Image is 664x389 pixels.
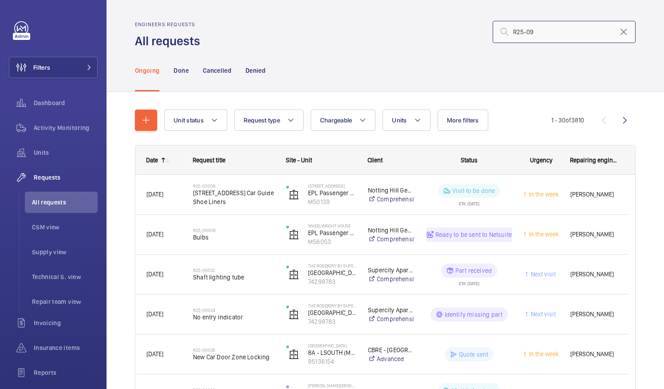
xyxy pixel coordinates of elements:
[34,123,98,132] span: Activity Monitoring
[308,237,356,246] p: M56053
[308,383,356,388] p: [PERSON_NAME][GEOGRAPHIC_DATA]
[135,21,206,28] h2: Engineers requests
[445,310,503,319] p: Identify missing part
[146,231,163,238] span: [DATE]
[32,198,98,207] span: All requests
[459,350,489,359] p: Quote sent
[570,269,617,279] span: [PERSON_NAME]
[435,230,512,239] p: Ready to be sent to Netsuite
[193,347,275,353] h2: R25-00026
[368,275,415,283] a: Comprehensive
[493,21,636,43] input: Search by request number or quote number
[459,198,479,206] div: ETA: [DATE]
[452,186,495,195] p: Visit to be done
[289,189,299,200] img: elevator.svg
[527,350,559,358] span: In the week
[193,157,225,164] span: Request title
[289,349,299,360] img: elevator.svg
[34,148,98,157] span: Units
[570,309,617,319] span: [PERSON_NAME]
[289,269,299,280] img: elevator.svg
[193,189,275,206] span: [STREET_ADDRESS] Car Guide Shoe Liners
[146,271,163,278] span: [DATE]
[551,117,584,123] span: 1 - 30 3810
[234,110,304,131] button: Request type
[245,66,265,75] p: Denied
[308,268,356,277] p: [GEOGRAPHIC_DATA] RH lift
[368,306,415,314] p: Supercity Aparthotels
[289,229,299,240] img: elevator.svg
[308,277,356,286] p: 74298783
[193,353,275,361] span: New Car Door Zone Locking
[193,313,275,322] span: No entry indicator
[447,117,479,124] span: More filters
[244,117,280,124] span: Request type
[146,310,163,318] span: [DATE]
[368,346,415,354] p: CBRE - [GEOGRAPHIC_DATA]
[135,33,206,49] h1: All requests
[32,223,98,232] span: CSM view
[368,266,415,275] p: Supercity Aparthotels
[368,157,383,164] span: Client
[34,318,98,327] span: Invoicing
[368,354,415,363] a: Advanced
[527,191,559,198] span: In the week
[203,66,231,75] p: Cancelled
[565,117,571,124] span: of
[308,183,356,189] p: [STREET_ADDRESS]
[570,157,618,164] span: Repairing engineer
[174,117,204,124] span: Unit status
[135,66,159,75] p: Ongoing
[146,157,158,164] div: Date
[368,314,415,323] a: Comprehensive
[308,197,356,206] p: M50139
[193,267,275,273] h2: R25-00022
[459,278,479,286] div: ETA: [DATE]
[193,273,275,282] span: Shaft lighting tube
[33,63,50,72] span: Filters
[308,348,356,357] p: 8A - LSOUTH (MRL)
[308,317,356,326] p: 74298783
[308,308,356,317] p: [GEOGRAPHIC_DATA] RH lift
[289,309,299,320] img: elevator.svg
[193,233,275,242] span: Bulbs
[308,263,356,268] p: The Rosebery by Supercity Aparthotels
[368,195,415,204] a: Comprehensive
[193,307,275,313] h2: R25-00024
[529,271,556,278] span: Next visit
[308,343,356,348] p: [GEOGRAPHIC_DATA]
[174,66,188,75] p: Done
[32,272,98,281] span: Technical S. view
[311,110,376,131] button: Chargeable
[461,157,478,164] span: Status
[308,357,356,366] p: 95136154
[529,310,556,318] span: Next visit
[527,231,559,238] span: In the week
[570,189,617,200] span: [PERSON_NAME]
[9,57,98,78] button: Filters
[530,157,553,164] span: Urgency
[34,98,98,107] span: Dashboard
[438,110,488,131] button: More filters
[383,110,430,131] button: Units
[570,349,617,359] span: [PERSON_NAME]
[146,350,163,358] span: [DATE]
[368,186,415,195] p: Notting Hill Genesis
[32,248,98,256] span: Supply view
[308,189,356,197] p: EPL Passenger Lift
[193,228,275,233] h2: R25-00008
[368,226,415,235] p: Notting Hill Genesis
[368,235,415,244] a: Comprehensive
[308,223,356,228] p: Wheelwright House
[570,229,617,240] span: [PERSON_NAME]
[34,173,98,182] span: Requests
[164,110,227,131] button: Unit status
[193,183,275,189] h2: R25-00006
[32,297,98,306] span: Repair team view
[308,228,356,237] p: EPL Passenger Lift block 46-58
[320,117,352,124] span: Chargeable
[308,303,356,308] p: The Rosebery by Supercity Aparthotels
[146,191,163,198] span: [DATE]
[34,368,98,377] span: Reports
[286,157,312,164] span: Site - Unit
